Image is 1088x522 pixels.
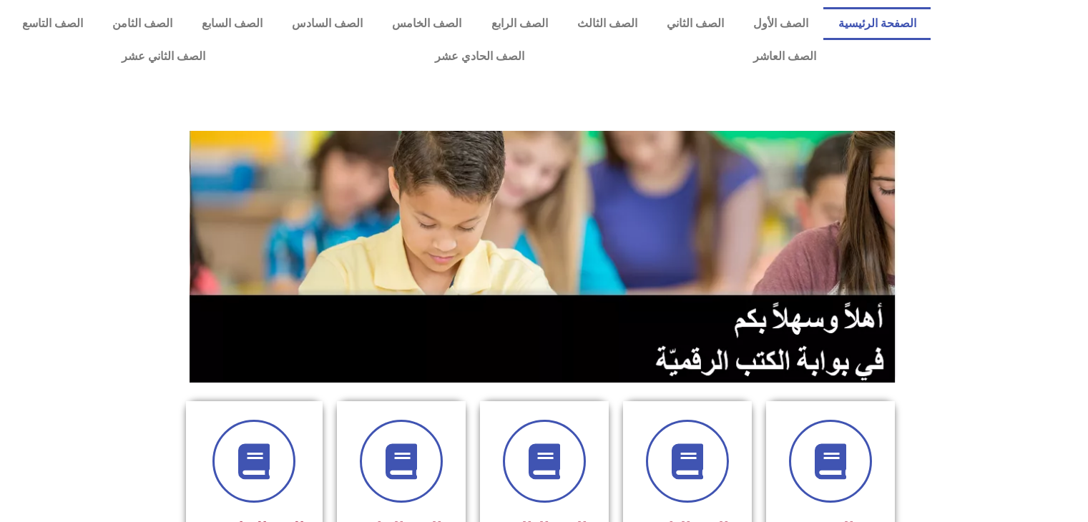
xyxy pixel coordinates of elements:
a: الصف الثاني عشر [7,40,320,73]
a: الصف الثامن [97,7,187,40]
a: الصف الرابع [476,7,562,40]
a: الصف الثالث [562,7,652,40]
a: الصف الحادي عشر [320,40,638,73]
a: الصفحة الرئيسية [823,7,931,40]
a: الصف الخامس [378,7,476,40]
a: الصف الأول [739,7,823,40]
a: الصف السادس [278,7,378,40]
a: الصف السابع [187,7,277,40]
a: الصف التاسع [7,7,97,40]
a: الصف العاشر [639,40,931,73]
a: الصف الثاني [652,7,738,40]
